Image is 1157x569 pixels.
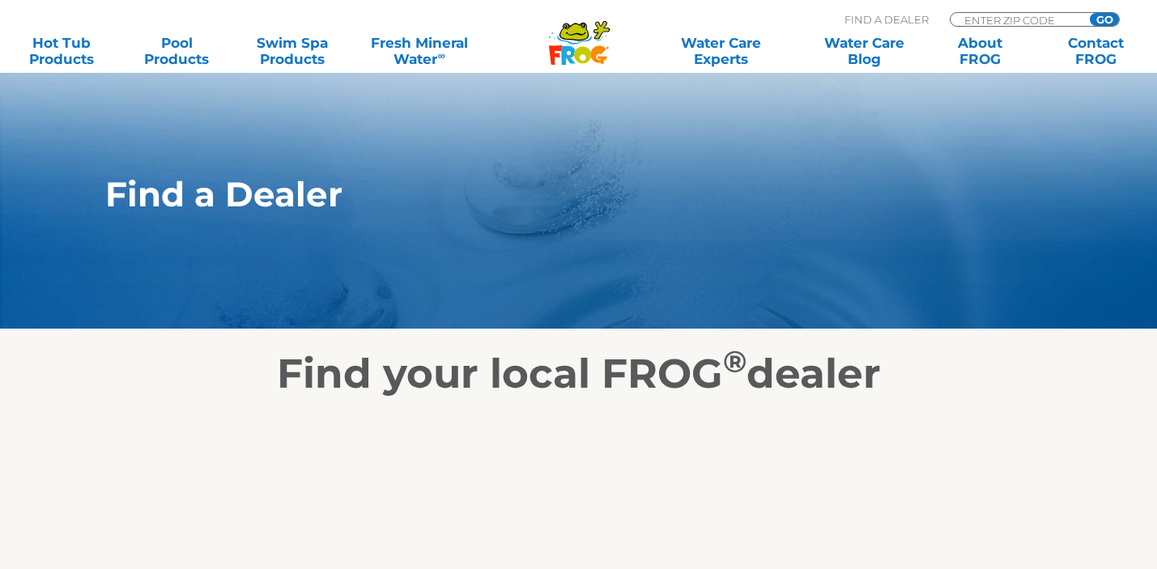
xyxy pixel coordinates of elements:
[819,35,909,67] a: Water CareBlog
[105,175,977,214] h1: Find a Dealer
[364,35,476,67] a: Fresh MineralWater∞
[1051,35,1141,67] a: ContactFROG
[132,35,222,67] a: PoolProducts
[963,13,1072,27] input: Zip Code Form
[81,350,1077,398] h2: Find your local FROG dealer
[935,35,1025,67] a: AboutFROG
[648,35,794,67] a: Water CareExperts
[723,343,747,380] sup: ®
[1090,13,1119,26] input: GO
[248,35,338,67] a: Swim SpaProducts
[844,12,929,27] p: Find A Dealer
[16,35,106,67] a: Hot TubProducts
[437,49,445,62] sup: ∞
